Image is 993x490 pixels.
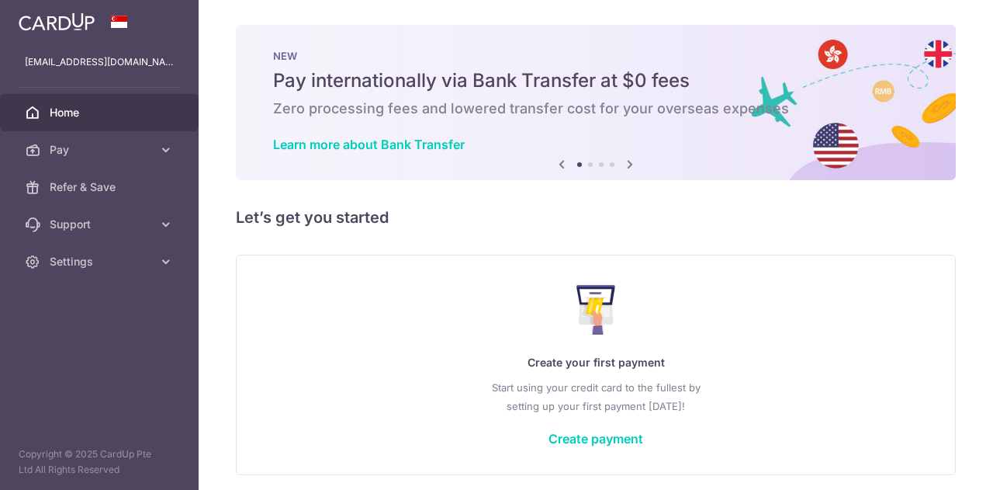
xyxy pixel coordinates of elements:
span: Home [50,105,152,120]
img: Bank transfer banner [236,25,956,180]
a: Learn more about Bank Transfer [273,137,465,152]
p: NEW [273,50,919,62]
p: [EMAIL_ADDRESS][DOMAIN_NAME] [25,54,174,70]
p: Start using your credit card to the fullest by setting up your first payment [DATE]! [268,378,924,415]
a: Create payment [548,431,643,447]
span: Pay [50,142,152,158]
h6: Zero processing fees and lowered transfer cost for your overseas expenses [273,99,919,118]
h5: Let’s get you started [236,205,956,230]
span: Support [50,217,152,232]
p: Create your first payment [268,353,924,372]
img: Make Payment [576,285,616,335]
img: CardUp [19,12,95,31]
span: Refer & Save [50,179,152,195]
h5: Pay internationally via Bank Transfer at $0 fees [273,68,919,93]
span: Settings [50,254,152,269]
